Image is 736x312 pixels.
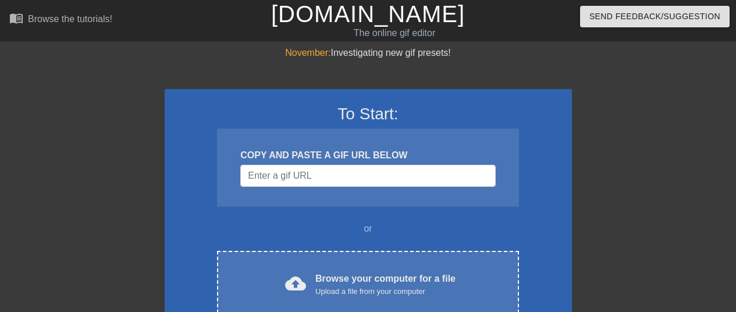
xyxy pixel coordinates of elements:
[285,273,306,294] span: cloud_upload
[9,11,112,29] a: Browse the tutorials!
[180,104,557,124] h3: To Start:
[9,11,23,25] span: menu_book
[240,148,495,162] div: COPY AND PASTE A GIF URL BELOW
[165,46,572,60] div: Investigating new gif presets!
[315,272,456,297] div: Browse your computer for a file
[580,6,730,27] button: Send Feedback/Suggestion
[28,14,112,24] div: Browse the tutorials!
[251,26,538,40] div: The online gif editor
[285,48,330,58] span: November:
[240,165,495,187] input: Username
[589,9,720,24] span: Send Feedback/Suggestion
[195,222,542,236] div: or
[315,286,456,297] div: Upload a file from your computer
[271,1,465,27] a: [DOMAIN_NAME]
